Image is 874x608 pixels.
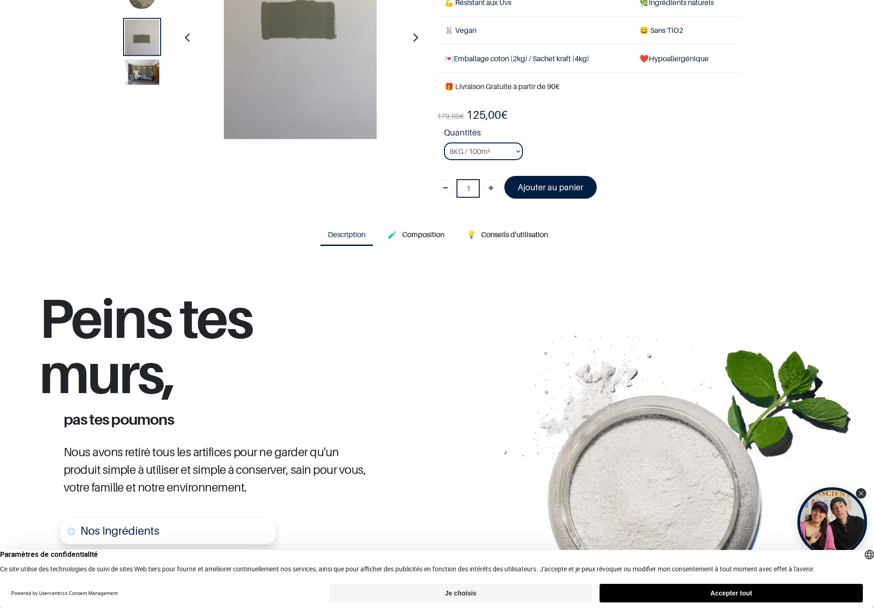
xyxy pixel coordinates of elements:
span: 179,60 [437,111,460,121]
span: 🐰 Vegan [444,26,476,35]
img: Product image [125,20,159,66]
td: Emballage coton (2kg) / Sachet kraft (4kg) [437,45,632,72]
div: Open Tolstoy widget [797,487,867,557]
div: Tolstoy bubble widget [797,487,867,557]
span: Composition [402,230,444,239]
span: Nos Ingrédients [80,524,159,537]
span: Nous avons retiré tous les artifices pour ne garder qu'un produit simple à utiliser et simple à c... [64,445,366,494]
h1: pas tes poumons [57,412,373,427]
div: Close Tolstoy widget [856,488,866,498]
span: 💡 [467,230,476,239]
span: Conseils d'utilisation [481,230,548,239]
font: 🎁 Livraison Gratuite à partir de 90€ [444,82,560,91]
td: ❤️Hypoallergénique [632,45,741,72]
a: Ajouter au panier [504,176,597,199]
span: 🧪 [388,230,397,239]
span: 😄 S [639,26,654,35]
span: 125,00 [466,108,501,122]
img: Product image [125,60,159,85]
h1: Peins tes murs, [39,290,391,412]
iframe: Tidio Chat [826,548,870,592]
font: Ajouter au panier [518,182,583,192]
span: Description [328,230,365,239]
a: Ajouter [483,179,499,196]
td: ans TiO2 [632,17,741,45]
b: € [466,108,508,122]
strong: Quantités [444,126,741,142]
span: € [437,111,464,121]
span: 💌 [444,54,454,63]
div: Open Tolstoy [797,487,867,557]
a: Supprimer [437,179,454,196]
